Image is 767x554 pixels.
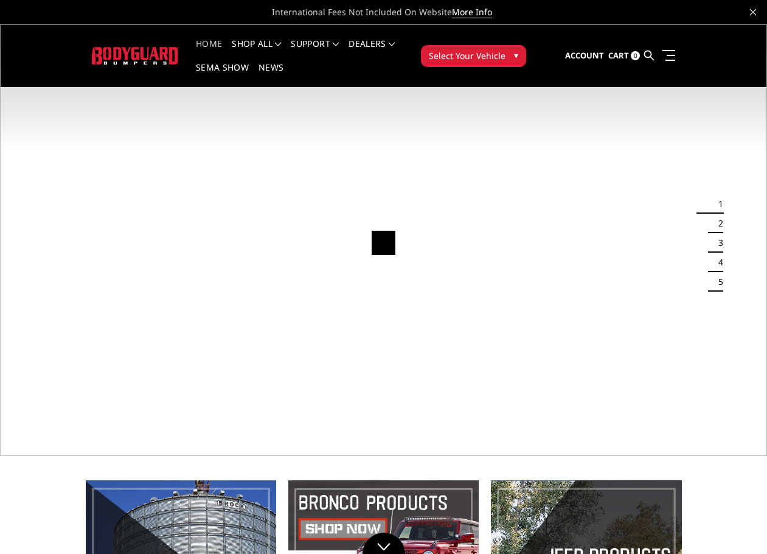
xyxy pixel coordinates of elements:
[608,40,640,72] a: Cart 0
[349,40,395,63] a: Dealers
[196,40,222,63] a: Home
[514,49,518,61] span: ▾
[711,194,723,214] button: 1 of 5
[631,51,640,60] span: 0
[711,272,723,292] button: 5 of 5
[711,214,723,233] button: 2 of 5
[711,233,723,253] button: 3 of 5
[608,50,629,61] span: Cart
[232,40,281,63] a: shop all
[452,6,492,18] a: More Info
[196,63,249,87] a: SEMA Show
[565,40,604,72] a: Account
[291,40,339,63] a: Support
[711,253,723,272] button: 4 of 5
[421,45,526,67] button: Select Your Vehicle
[259,63,283,87] a: News
[92,47,179,64] img: BODYGUARD BUMPERS
[429,49,505,62] span: Select Your Vehicle
[565,50,604,61] span: Account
